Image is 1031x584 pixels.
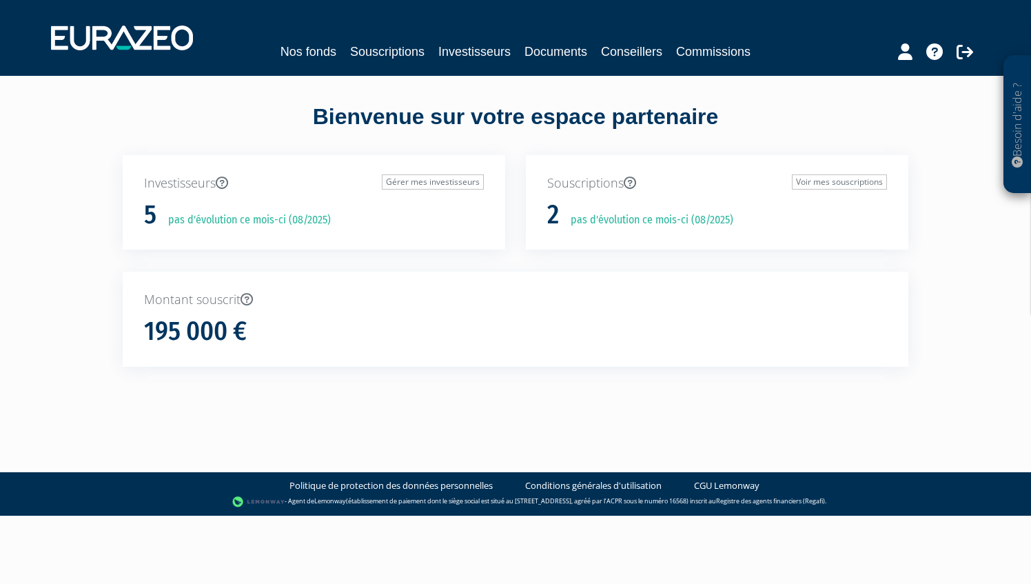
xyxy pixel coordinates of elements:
p: pas d'évolution ce mois-ci (08/2025) [561,212,733,228]
p: Besoin d'aide ? [1010,63,1025,187]
a: Commissions [676,42,751,61]
a: Conseillers [601,42,662,61]
h1: 5 [144,201,156,230]
img: 1732889491-logotype_eurazeo_blanc_rvb.png [51,26,193,50]
a: Politique de protection des données personnelles [289,479,493,492]
div: Bienvenue sur votre espace partenaire [112,101,919,155]
h1: 2 [547,201,559,230]
a: Gérer mes investisseurs [382,174,484,190]
a: CGU Lemonway [694,479,759,492]
a: Souscriptions [350,42,425,61]
a: Documents [524,42,587,61]
p: Souscriptions [547,174,887,192]
a: Conditions générales d'utilisation [525,479,662,492]
p: Montant souscrit [144,291,887,309]
a: Voir mes souscriptions [792,174,887,190]
p: pas d'évolution ce mois-ci (08/2025) [159,212,331,228]
a: Nos fonds [280,42,336,61]
a: Lemonway [314,496,346,505]
a: Registre des agents financiers (Regafi) [716,496,825,505]
img: logo-lemonway.png [232,495,285,509]
a: Investisseurs [438,42,511,61]
div: - Agent de (établissement de paiement dont le siège social est situé au [STREET_ADDRESS], agréé p... [14,495,1017,509]
h1: 195 000 € [144,317,247,346]
p: Investisseurs [144,174,484,192]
